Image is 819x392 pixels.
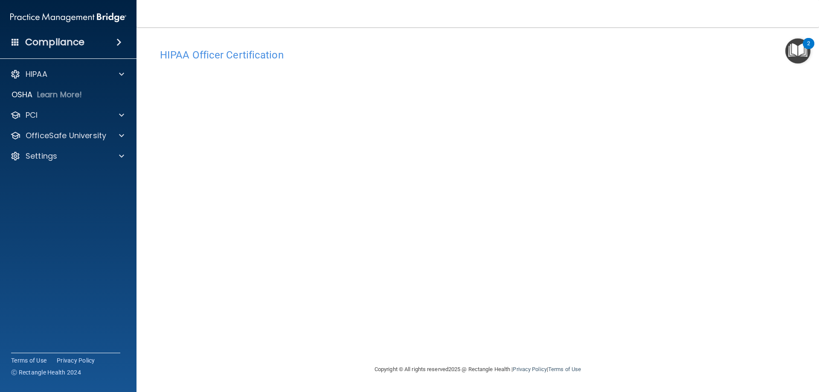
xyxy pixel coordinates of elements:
[548,366,581,372] a: Terms of Use
[160,49,796,61] h4: HIPAA Officer Certification
[25,36,84,48] h4: Compliance
[11,368,81,377] span: Ⓒ Rectangle Health 2024
[10,151,124,161] a: Settings
[37,90,82,100] p: Learn More!
[785,38,810,64] button: Open Resource Center, 2 new notifications
[26,69,47,79] p: HIPAA
[10,9,126,26] img: PMB logo
[322,356,633,383] div: Copyright © All rights reserved 2025 @ Rectangle Health | |
[12,90,33,100] p: OSHA
[11,356,46,365] a: Terms of Use
[26,151,57,161] p: Settings
[10,69,124,79] a: HIPAA
[10,110,124,120] a: PCI
[776,333,809,366] iframe: Drift Widget Chat Controller
[26,110,38,120] p: PCI
[10,131,124,141] a: OfficeSafe University
[160,65,796,343] iframe: hipaa-training
[57,356,95,365] a: Privacy Policy
[26,131,106,141] p: OfficeSafe University
[807,44,810,55] div: 2
[513,366,546,372] a: Privacy Policy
